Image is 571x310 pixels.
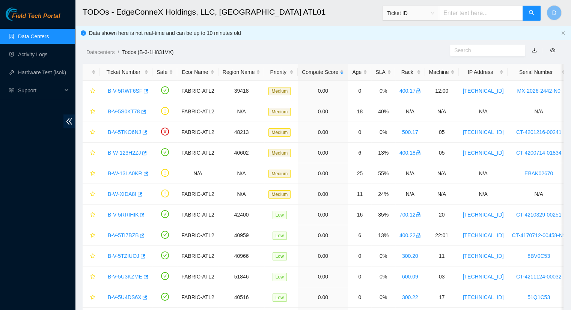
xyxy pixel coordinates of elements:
span: lock [416,150,421,155]
span: star [90,109,95,115]
span: star [90,295,95,301]
td: FABRIC-ATL2 [177,143,218,163]
span: Support [18,83,62,98]
button: search [523,6,541,21]
span: Medium [268,149,291,157]
td: 11 [348,184,371,205]
td: 24% [371,184,395,205]
button: D [547,5,562,20]
span: Medium [268,190,291,199]
span: / [118,49,119,55]
td: 0.00 [298,101,348,122]
span: eye [550,48,555,53]
span: exclamation-circle [161,169,169,177]
td: 25 [348,163,371,184]
td: N/A [508,184,569,205]
a: B-V-5U3KZME [108,274,142,280]
td: 40602 [218,143,265,163]
td: N/A [395,101,425,122]
a: B-V-5TKO6NJ [108,129,141,135]
span: star [90,88,95,94]
a: MX-2026-2442-N0 [517,88,560,94]
a: 8BV0C53 [527,253,550,259]
button: close [561,31,565,36]
a: 600.09 [402,274,418,280]
button: download [526,44,542,56]
td: 55% [371,163,395,184]
td: N/A [395,163,425,184]
a: Todos (B-3-1H831VX) [122,49,173,55]
td: FABRIC-ATL2 [177,184,218,205]
td: N/A [425,101,459,122]
span: star [90,129,95,135]
a: [TECHNICAL_ID] [463,212,504,218]
a: [TECHNICAL_ID] [463,274,504,280]
td: 05 [425,143,459,163]
td: 0.00 [298,81,348,101]
td: 0.00 [298,205,348,225]
td: FABRIC-ATL2 [177,101,218,122]
button: star [87,126,96,138]
span: lock [416,88,421,93]
button: star [87,105,96,117]
td: N/A [218,163,265,184]
a: CT-4211124-00032 [516,274,562,280]
span: lock [416,212,421,217]
td: FABRIC-ATL2 [177,246,218,266]
button: star [87,85,96,97]
td: FABRIC-ATL2 [177,225,218,246]
span: Medium [268,170,291,178]
td: 0% [371,266,395,287]
td: N/A [218,101,265,122]
td: FABRIC-ATL2 [177,266,218,287]
span: lock [416,233,421,238]
td: 13% [371,143,395,163]
td: 6 [348,225,371,246]
span: check-circle [161,86,169,94]
a: B-W-13LA0KR [108,170,142,176]
a: 300.22 [402,294,418,300]
td: 0% [371,81,395,101]
td: 40% [371,101,395,122]
span: Ticket ID [387,8,434,19]
td: N/A [425,163,459,184]
span: Medium [268,128,291,137]
span: double-left [63,114,75,128]
td: N/A [508,101,569,122]
td: 51846 [218,266,265,287]
span: check-circle [161,293,169,301]
td: FABRIC-ATL2 [177,81,218,101]
td: 6 [348,143,371,163]
span: Low [273,293,287,302]
a: Data Centers [18,33,49,39]
span: check-circle [161,231,169,239]
span: star [90,212,95,218]
td: 0.00 [298,246,348,266]
td: 0.00 [298,184,348,205]
button: star [87,250,96,262]
td: 0.00 [298,122,348,143]
a: 400.17lock [399,88,421,94]
span: Low [273,252,287,260]
button: star [87,147,96,159]
td: N/A [395,184,425,205]
span: read [9,88,14,93]
td: FABRIC-ATL2 [177,205,218,225]
td: 13% [371,225,395,246]
span: Field Tech Portal [12,13,60,20]
span: Low [273,232,287,240]
span: check-circle [161,272,169,280]
td: N/A [425,184,459,205]
a: [TECHNICAL_ID] [463,129,504,135]
td: 18 [348,101,371,122]
td: 0% [371,287,395,308]
td: 0 [348,266,371,287]
td: 39418 [218,81,265,101]
td: 05 [425,122,459,143]
span: Medium [268,108,291,116]
a: [TECHNICAL_ID] [463,150,504,156]
td: 17 [425,287,459,308]
a: [TECHNICAL_ID] [463,294,504,300]
a: Datacenters [86,49,115,55]
span: close-circle [161,128,169,135]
